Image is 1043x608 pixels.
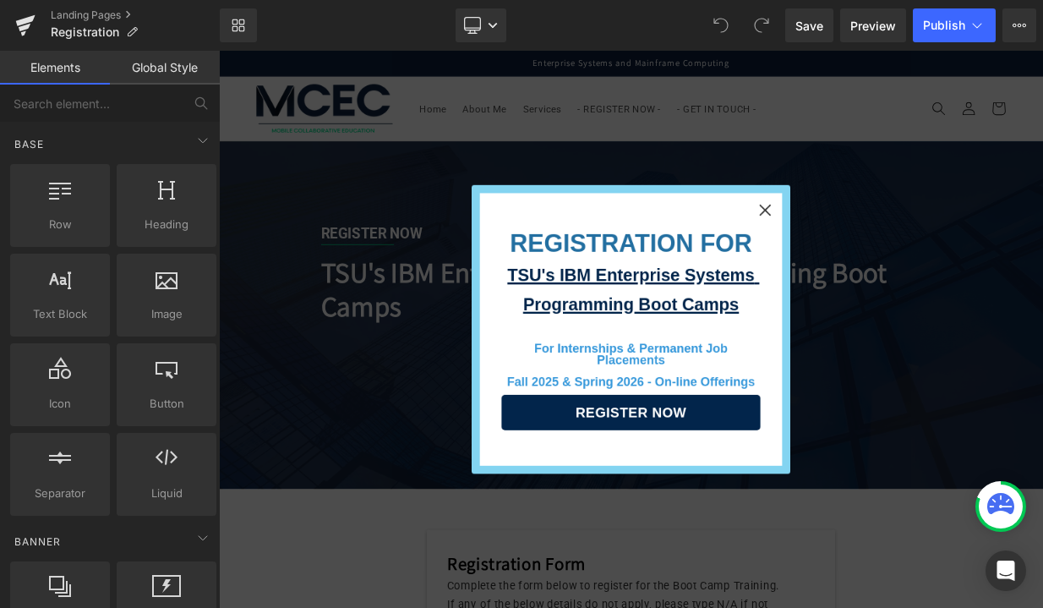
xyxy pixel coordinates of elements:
span: Liquid [122,485,211,502]
button: Redo [745,8,778,42]
a: Preview [840,8,906,42]
div: Close [657,177,699,222]
strong: Fall 2025 & Spring 2026 - On-line Offerings [358,403,665,419]
span: Row [15,216,105,233]
div: Open Intercom Messenger [986,550,1026,591]
a: New Library [220,8,257,42]
strong: For Internships & Permanent Job Placements [391,361,636,392]
button: REGISTER NOW [351,427,672,471]
span: Button [122,395,211,413]
span: Save [795,17,823,35]
span: Banner [13,534,63,550]
span: Base [13,136,46,152]
span: Preview [850,17,896,35]
button: More [1002,8,1036,42]
span: Icon [15,395,105,413]
button: Undo [704,8,738,42]
strong: TSU's IBM Enterprise Systems Programming Boot Camps [358,266,670,326]
span: Publish [923,19,965,32]
span: Heading [122,216,211,233]
strong: REGISTRATION FOR [361,222,661,256]
span: Registration [51,25,119,39]
a: Global Style [110,51,220,85]
span: Text Block [15,305,105,323]
a: Landing Pages [51,8,220,22]
button: Publish [913,8,996,42]
span: Separator [15,485,105,502]
span: Image [122,305,211,323]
